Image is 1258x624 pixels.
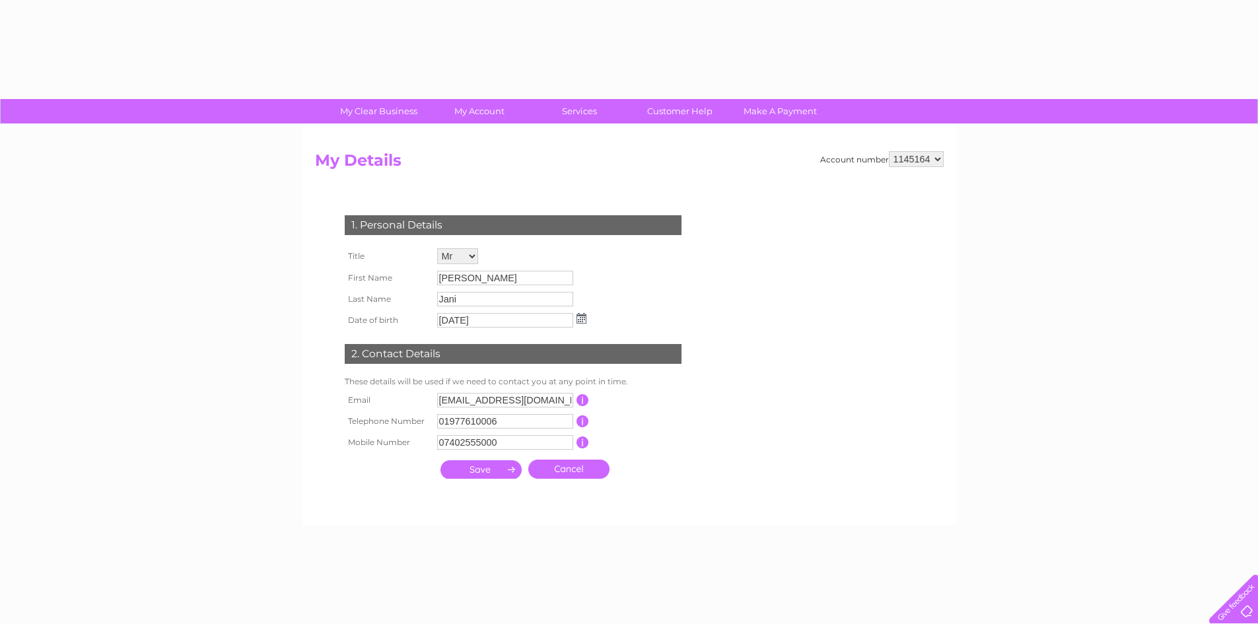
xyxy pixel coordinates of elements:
[528,460,610,479] a: Cancel
[341,245,434,267] th: Title
[577,436,589,448] input: Information
[577,394,589,406] input: Information
[341,310,434,331] th: Date of birth
[345,344,681,364] div: 2. Contact Details
[341,374,685,390] td: These details will be used if we need to contact you at any point in time.
[324,99,433,123] a: My Clear Business
[341,390,434,411] th: Email
[577,313,586,324] img: ...
[341,267,434,289] th: First Name
[315,151,944,176] h2: My Details
[625,99,734,123] a: Customer Help
[341,411,434,432] th: Telephone Number
[440,460,522,479] input: Submit
[577,415,589,427] input: Information
[341,432,434,453] th: Mobile Number
[425,99,534,123] a: My Account
[341,289,434,310] th: Last Name
[525,99,634,123] a: Services
[726,99,835,123] a: Make A Payment
[820,151,944,167] div: Account number
[345,215,681,235] div: 1. Personal Details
